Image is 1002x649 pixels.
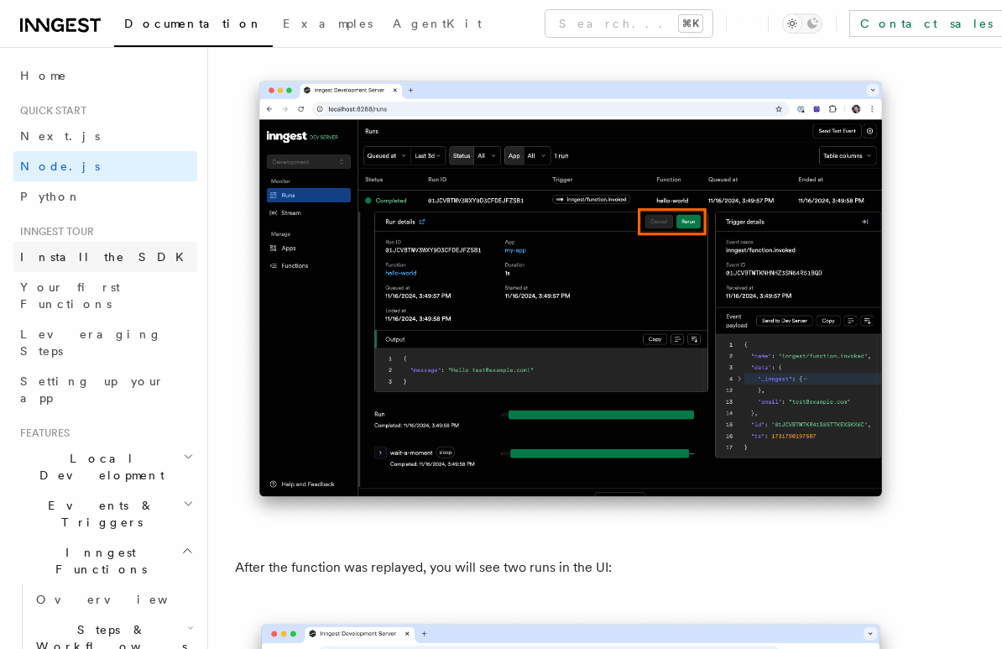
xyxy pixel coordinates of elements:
[13,443,197,490] button: Local Development
[393,17,482,30] span: AgentKit
[13,121,197,151] a: Next.js
[13,151,197,181] a: Node.js
[13,272,197,319] a: Your first Functions
[679,15,702,32] kbd: ⌘K
[20,160,100,173] span: Node.js
[114,5,273,47] a: Documentation
[13,104,86,118] span: Quick start
[20,374,164,405] span: Setting up your app
[13,366,197,413] a: Setting up your app
[29,584,197,615] a: Overview
[235,65,906,529] img: Run details expanded with rerun and cancel buttons highlighted
[20,67,67,84] span: Home
[20,250,194,264] span: Install the SDK
[235,556,906,579] p: After the function was replayed, you will see two runs in the UI:
[13,450,183,484] span: Local Development
[13,319,197,366] a: Leveraging Steps
[20,129,100,143] span: Next.js
[13,497,183,531] span: Events & Triggers
[36,593,209,606] span: Overview
[124,17,263,30] span: Documentation
[782,13,822,34] button: Toggle dark mode
[20,280,120,311] span: Your first Functions
[283,17,373,30] span: Examples
[13,544,181,578] span: Inngest Functions
[13,537,197,584] button: Inngest Functions
[13,427,70,440] span: Features
[13,181,197,212] a: Python
[13,490,197,537] button: Events & Triggers
[545,10,712,37] button: Search...⌘K
[273,5,383,45] a: Examples
[13,242,197,272] a: Install the SDK
[13,60,197,91] a: Home
[20,327,162,358] span: Leveraging Steps
[383,5,492,45] a: AgentKit
[20,190,81,203] span: Python
[13,225,94,238] span: Inngest tour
